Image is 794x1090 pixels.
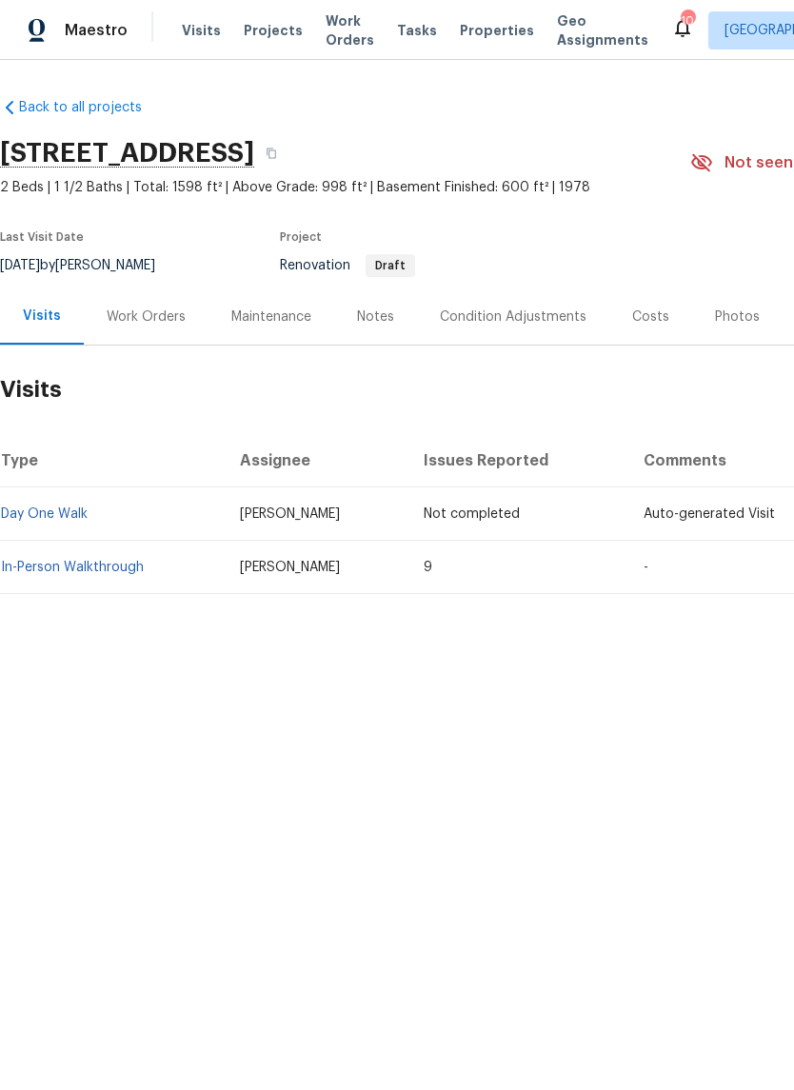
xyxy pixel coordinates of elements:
span: Renovation [280,259,415,272]
span: 9 [424,561,432,574]
span: Projects [244,21,303,40]
span: Visits [182,21,221,40]
span: Maestro [65,21,128,40]
span: Tasks [397,24,437,37]
th: Assignee [225,434,409,487]
span: Project [280,231,322,243]
span: Draft [367,260,413,271]
div: Costs [632,307,669,327]
button: Copy Address [254,136,288,170]
span: [PERSON_NAME] [240,561,340,574]
div: 10 [681,11,694,30]
div: Work Orders [107,307,186,327]
span: - [644,561,648,574]
th: Issues Reported [408,434,627,487]
a: In-Person Walkthrough [1,561,144,574]
span: Properties [460,21,534,40]
span: Not completed [424,507,520,521]
div: Notes [357,307,394,327]
span: Geo Assignments [557,11,648,50]
a: Day One Walk [1,507,88,521]
div: Condition Adjustments [440,307,586,327]
span: Auto-generated Visit [644,507,775,521]
span: [PERSON_NAME] [240,507,340,521]
div: Photos [715,307,760,327]
div: Maintenance [231,307,311,327]
div: Visits [23,307,61,326]
span: Work Orders [326,11,374,50]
